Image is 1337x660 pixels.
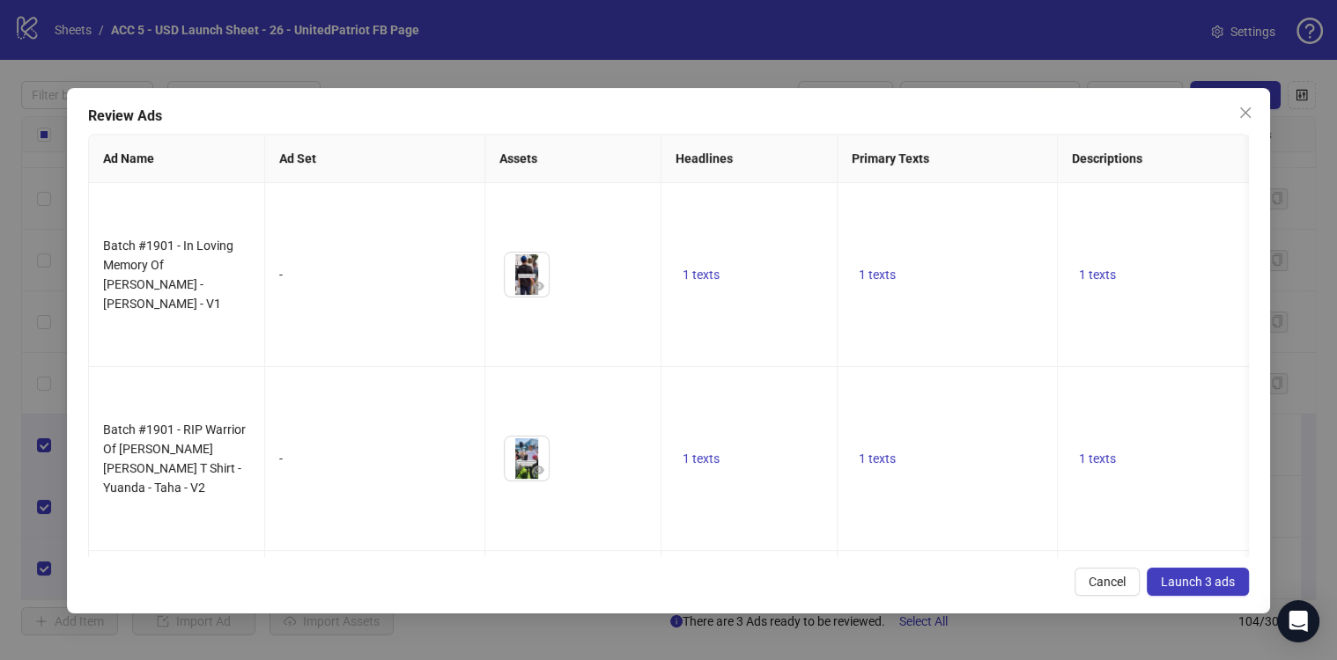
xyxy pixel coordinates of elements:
th: Assets [485,135,661,183]
span: Launch 3 ads [1161,575,1235,589]
span: 1 texts [1079,268,1116,282]
th: Ad Set [265,135,485,183]
button: 1 texts [676,448,727,469]
span: 1 texts [683,451,720,466]
span: 1 texts [859,451,896,466]
button: Preview [528,459,549,480]
button: 1 texts [676,264,727,285]
div: - [279,265,470,284]
img: Asset 1 [505,436,549,480]
span: eye [532,280,544,292]
th: Ad Name [89,135,265,183]
img: Asset 1 [505,253,549,297]
button: 1 texts [852,448,903,469]
div: - [279,449,470,468]
div: Open Intercom Messenger [1277,600,1319,642]
th: Primary Texts [838,135,1058,183]
span: Batch #1901 - In Loving Memory Of [PERSON_NAME] - [PERSON_NAME] - V1 [103,238,233,311]
span: eye [532,464,544,476]
button: 1 texts [1072,264,1123,285]
span: Cancel [1089,575,1126,589]
button: 1 texts [1072,448,1123,469]
button: 1 texts [852,264,903,285]
button: Close [1231,99,1259,127]
button: Launch 3 ads [1147,568,1249,596]
th: Headlines [661,135,838,183]
span: Batch #1901 - RIP Warrior Of [PERSON_NAME] [PERSON_NAME] T Shirt - Yuanda - Taha - V2 [103,422,246,495]
div: Review Ads [88,106,1249,127]
span: 1 texts [683,268,720,282]
th: Descriptions [1058,135,1278,183]
button: Preview [528,275,549,297]
button: Cancel [1075,568,1140,596]
span: close [1238,106,1252,120]
span: 1 texts [859,268,896,282]
span: 1 texts [1079,451,1116,466]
